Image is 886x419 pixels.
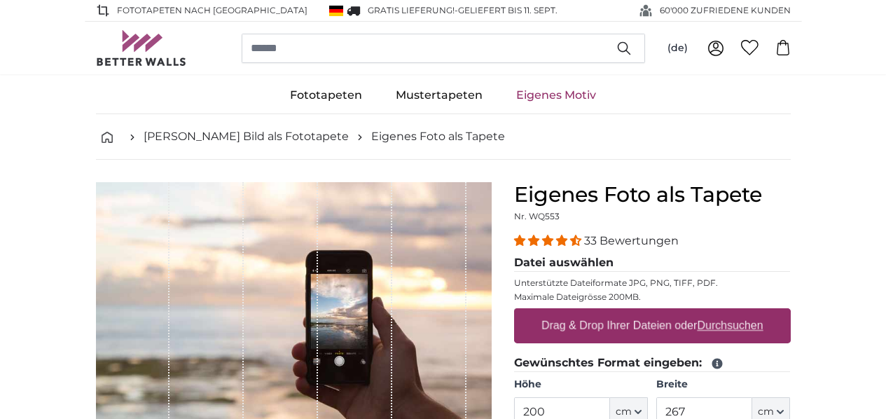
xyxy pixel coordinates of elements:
span: Fototapeten nach [GEOGRAPHIC_DATA] [117,4,307,17]
legend: Gewünschtes Format eingeben: [514,355,791,372]
p: Unterstützte Dateiformate JPG, PNG, TIFF, PDF. [514,277,791,289]
a: Eigenes Foto als Tapete [371,128,505,145]
img: Deutschland [329,6,343,16]
span: - [455,5,558,15]
span: Nr. WQ553 [514,211,560,221]
a: Mustertapeten [379,77,499,114]
span: Geliefert bis 11. Sept. [458,5,558,15]
span: cm [616,405,632,419]
p: Maximale Dateigrösse 200MB. [514,291,791,303]
legend: Datei auswählen [514,254,791,272]
img: Betterwalls [96,30,187,66]
span: 4.33 stars [514,234,584,247]
span: GRATIS Lieferung! [368,5,455,15]
a: [PERSON_NAME] Bild als Fototapete [144,128,349,145]
h1: Eigenes Foto als Tapete [514,182,791,207]
span: 60'000 ZUFRIEDENE KUNDEN [660,4,791,17]
span: 33 Bewertungen [584,234,679,247]
a: Fototapeten [273,77,379,114]
span: cm [758,405,774,419]
button: (de) [656,36,699,61]
a: Eigenes Motiv [499,77,613,114]
label: Breite [656,378,790,392]
nav: breadcrumbs [96,114,791,160]
label: Höhe [514,378,648,392]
